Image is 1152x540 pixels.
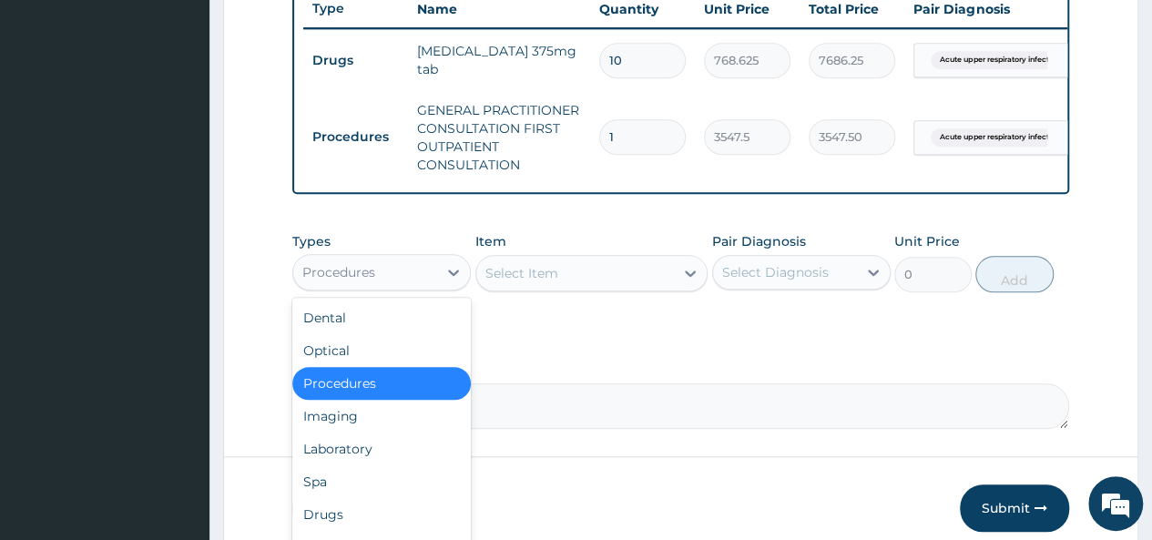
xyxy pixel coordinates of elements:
[303,44,408,77] td: Drugs
[894,232,960,250] label: Unit Price
[292,400,471,433] div: Imaging
[722,263,829,281] div: Select Diagnosis
[408,33,590,87] td: [MEDICAL_DATA] 375mg tab
[960,484,1069,532] button: Submit
[292,465,471,498] div: Spa
[302,263,375,281] div: Procedures
[292,234,331,250] label: Types
[292,433,471,465] div: Laboratory
[292,301,471,334] div: Dental
[292,334,471,367] div: Optical
[9,352,347,416] textarea: Type your message and hit 'Enter'
[292,367,471,400] div: Procedures
[485,264,558,282] div: Select Item
[475,232,506,250] label: Item
[408,92,590,183] td: GENERAL PRACTITIONER CONSULTATION FIRST OUTPATIENT CONSULTATION
[975,256,1053,292] button: Add
[95,102,306,126] div: Chat with us now
[292,498,471,531] div: Drugs
[303,120,408,154] td: Procedures
[106,157,251,341] span: We're online!
[34,91,74,137] img: d_794563401_company_1708531726252_794563401
[712,232,806,250] label: Pair Diagnosis
[292,358,1069,373] label: Comment
[299,9,342,53] div: Minimize live chat window
[931,128,1063,147] span: Acute upper respiratory infect...
[931,51,1063,69] span: Acute upper respiratory infect...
